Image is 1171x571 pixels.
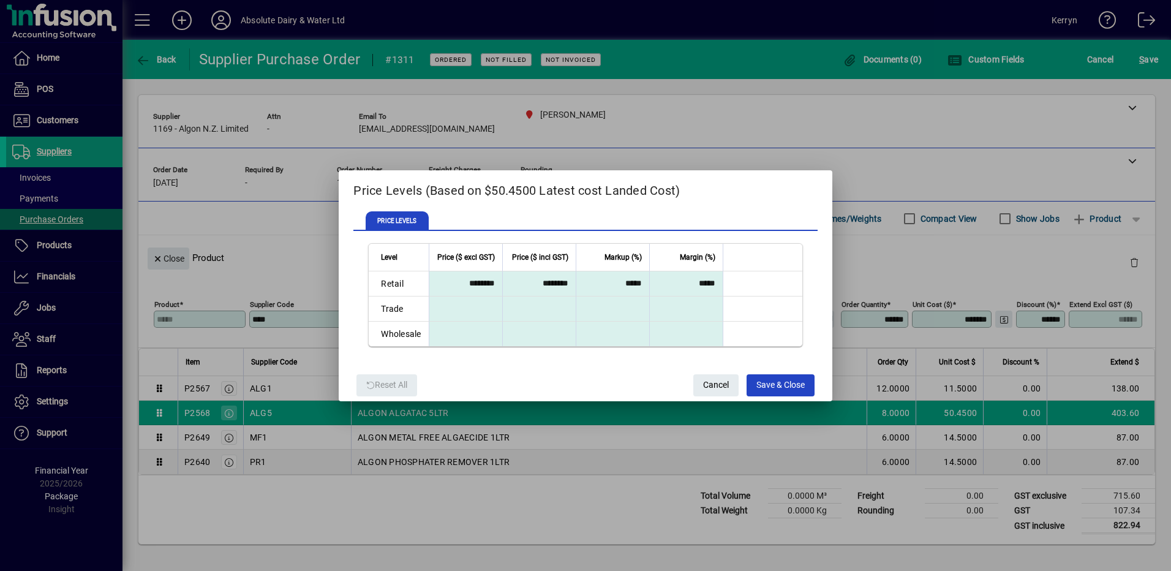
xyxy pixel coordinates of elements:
[604,251,642,264] span: Markup (%)
[369,271,428,297] td: Retail
[437,251,495,264] span: Price ($ excl GST)
[680,251,715,264] span: Margin (%)
[381,251,397,264] span: Level
[703,375,729,395] span: Cancel
[693,374,739,396] button: Cancel
[512,251,568,264] span: Price ($ incl GST)
[756,375,805,395] span: Save & Close
[747,374,815,396] button: Save & Close
[339,170,832,206] h2: Price Levels (Based on $50.4500 Latest cost Landed Cost)
[366,211,428,231] span: PRICE LEVELS
[369,297,428,322] td: Trade
[369,322,428,346] td: Wholesale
